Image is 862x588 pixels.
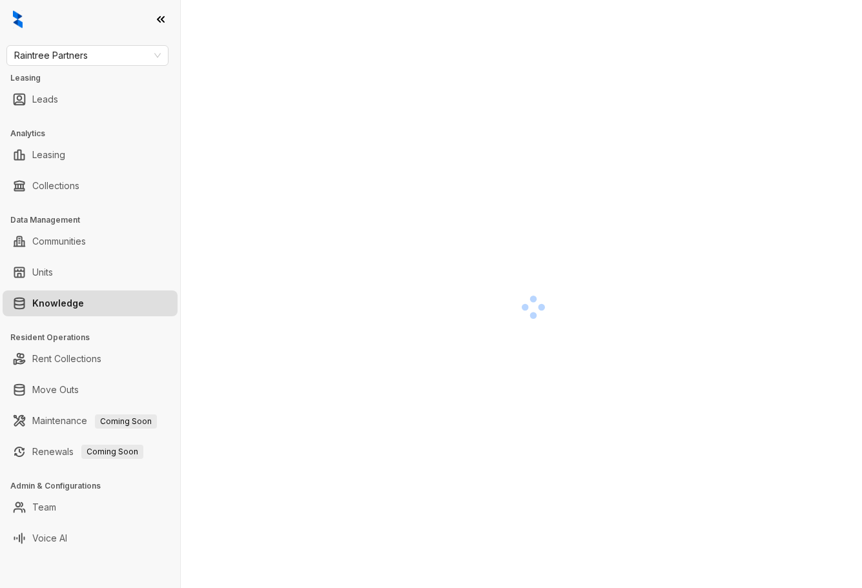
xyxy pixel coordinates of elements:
[32,346,101,372] a: Rent Collections
[32,259,53,285] a: Units
[13,10,23,28] img: logo
[32,525,67,551] a: Voice AI
[3,290,178,316] li: Knowledge
[3,173,178,199] li: Collections
[3,408,178,434] li: Maintenance
[14,46,161,65] span: Raintree Partners
[10,214,180,226] h3: Data Management
[3,346,178,372] li: Rent Collections
[32,290,84,316] a: Knowledge
[32,377,79,403] a: Move Outs
[10,128,180,139] h3: Analytics
[10,480,180,492] h3: Admin & Configurations
[32,142,65,168] a: Leasing
[81,445,143,459] span: Coming Soon
[32,228,86,254] a: Communities
[32,173,79,199] a: Collections
[95,414,157,429] span: Coming Soon
[3,259,178,285] li: Units
[10,332,180,343] h3: Resident Operations
[3,377,178,403] li: Move Outs
[3,494,178,520] li: Team
[32,86,58,112] a: Leads
[10,72,180,84] h3: Leasing
[3,439,178,465] li: Renewals
[3,525,178,551] li: Voice AI
[32,439,143,465] a: RenewalsComing Soon
[3,228,178,254] li: Communities
[3,86,178,112] li: Leads
[32,494,56,520] a: Team
[3,142,178,168] li: Leasing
